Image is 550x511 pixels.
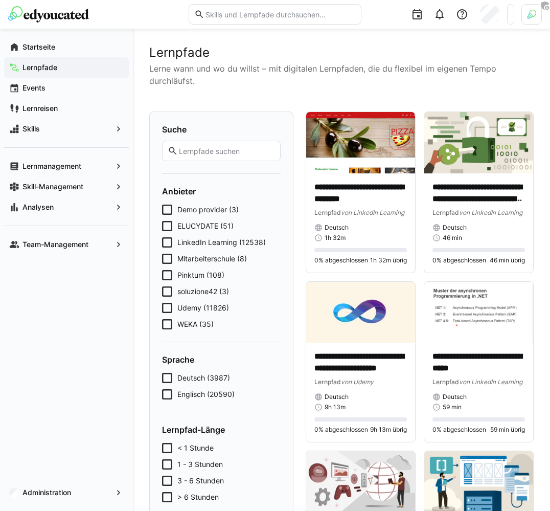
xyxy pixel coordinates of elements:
span: Mitarbeiterschule (8) [177,254,247,264]
span: Deutsch [443,224,467,232]
span: Deutsch [325,393,349,401]
span: 1h 32m [325,234,346,242]
input: Skills und Lernpfade durchsuchen… [204,10,356,19]
span: 3 - 6 Stunden [177,476,224,486]
span: ELUCYDATE (51) [177,221,234,231]
span: von LinkedIn Learning [341,209,404,216]
span: < 1 Stunde [177,443,214,453]
h4: Lernpfad-Länge [162,425,281,435]
span: 9h 13m übrig [370,426,407,434]
span: 0% abgeschlossen [314,256,368,264]
img: image [306,282,415,343]
span: Deutsch [443,393,467,401]
span: LinkedIn Learning (12538) [177,237,266,248]
img: image [424,112,533,173]
span: Englisch (20590) [177,389,235,399]
span: > 6 Stunden [177,492,219,502]
h4: Anbieter [162,186,281,196]
input: Lernpfade suchen [178,146,275,155]
h2: Lernpfade [149,45,534,60]
span: 0% abgeschlossen [432,256,486,264]
span: Deutsch [325,224,349,232]
span: Lernpfad [432,378,459,386]
span: 0% abgeschlossen [314,426,368,434]
img: image [424,282,533,343]
span: Deutsch (3987) [177,373,230,383]
p: Lerne wann und wo du willst – mit digitalen Lernpfaden, die du flexibel im eigenen Tempo durchläu... [149,62,534,87]
span: Pinktum (108) [177,270,224,280]
span: 46 min übrig [490,256,525,264]
span: 9h 13m [325,403,346,411]
span: 0% abgeschlossen [432,426,486,434]
h4: Sprache [162,354,281,365]
span: 46 min [443,234,462,242]
span: Lernpfad [432,209,459,216]
span: 59 min [443,403,462,411]
span: Udemy (11826) [177,303,229,313]
h4: Suche [162,124,281,135]
span: von LinkedIn Learning [459,378,522,386]
span: soluzione42 (3) [177,286,229,297]
span: 1 - 3 Stunden [177,459,223,470]
span: WEKA (35) [177,319,214,329]
span: 1h 32m übrig [370,256,407,264]
span: Lernpfad [314,209,341,216]
span: von LinkedIn Learning [459,209,522,216]
span: Lernpfad [314,378,341,386]
span: von Udemy [341,378,374,386]
img: image [306,112,415,173]
span: Demo provider (3) [177,205,239,215]
span: 59 min übrig [490,426,525,434]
